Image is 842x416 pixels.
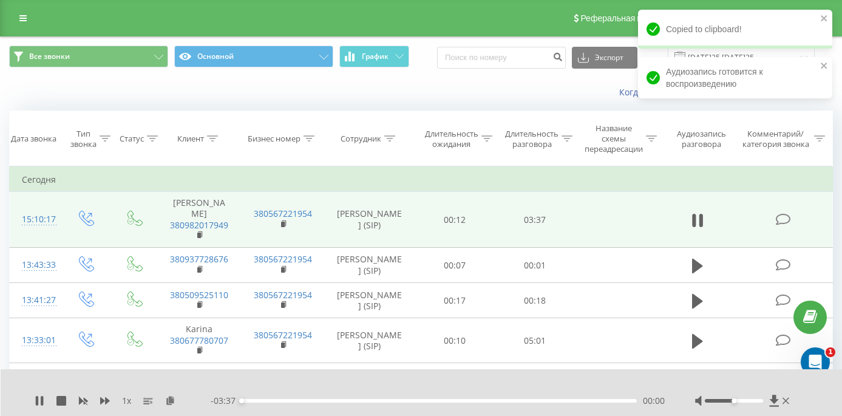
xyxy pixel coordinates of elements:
[22,253,49,277] div: 13:43:33
[670,129,733,149] div: Аудиозапись разговора
[170,289,228,301] a: 380509525110
[157,192,241,248] td: [PERSON_NAME]
[324,318,414,363] td: [PERSON_NAME] (SIP)
[324,248,414,283] td: [PERSON_NAME] (SIP)
[505,129,559,149] div: Длительность разговора
[157,318,241,363] td: Karina
[22,288,49,312] div: 13:41:27
[572,47,637,69] button: Экспорт
[11,134,56,144] div: Дата звонка
[324,283,414,318] td: [PERSON_NAME] (SIP)
[415,283,495,318] td: 00:17
[495,318,575,363] td: 05:01
[254,289,312,301] a: 380567221954
[619,86,833,98] a: Когда данные могут отличаться от других систем
[341,134,381,144] div: Сотрудник
[638,57,832,98] div: Аудиозапись готовится к воспроизведению
[22,329,49,352] div: 13:33:01
[248,134,300,144] div: Бизнес номер
[254,329,312,341] a: 380567221954
[820,13,829,25] button: close
[740,129,811,149] div: Комментарий/категория звонка
[10,168,833,192] td: Сегодня
[339,46,409,67] button: График
[643,395,665,407] span: 00:00
[170,253,228,265] a: 380937728676
[170,219,228,231] a: 380982017949
[362,52,389,61] span: График
[211,395,242,407] span: - 03:37
[437,47,566,69] input: Поиск по номеру
[29,52,70,61] span: Все звонки
[495,248,575,283] td: 00:01
[638,10,832,49] div: Copied to clipboard!
[415,318,495,363] td: 00:10
[826,347,835,357] span: 1
[120,134,144,144] div: Статус
[70,129,97,149] div: Тип звонка
[415,192,495,248] td: 00:12
[9,46,168,67] button: Все звонки
[170,335,228,346] a: 380677780707
[495,283,575,318] td: 00:18
[415,248,495,283] td: 00:07
[585,123,643,154] div: Название схемы переадресации
[254,208,312,219] a: 380567221954
[801,347,830,377] iframe: Intercom live chat
[425,129,478,149] div: Длительность ожидания
[174,46,333,67] button: Основной
[580,13,680,23] span: Реферальная программа
[177,134,204,144] div: Клиент
[239,398,244,403] div: Accessibility label
[324,192,414,248] td: [PERSON_NAME] (SIP)
[495,192,575,248] td: 03:37
[820,61,829,72] button: close
[254,253,312,265] a: 380567221954
[122,395,131,407] span: 1 x
[732,398,736,403] div: Accessibility label
[22,208,49,231] div: 15:10:17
